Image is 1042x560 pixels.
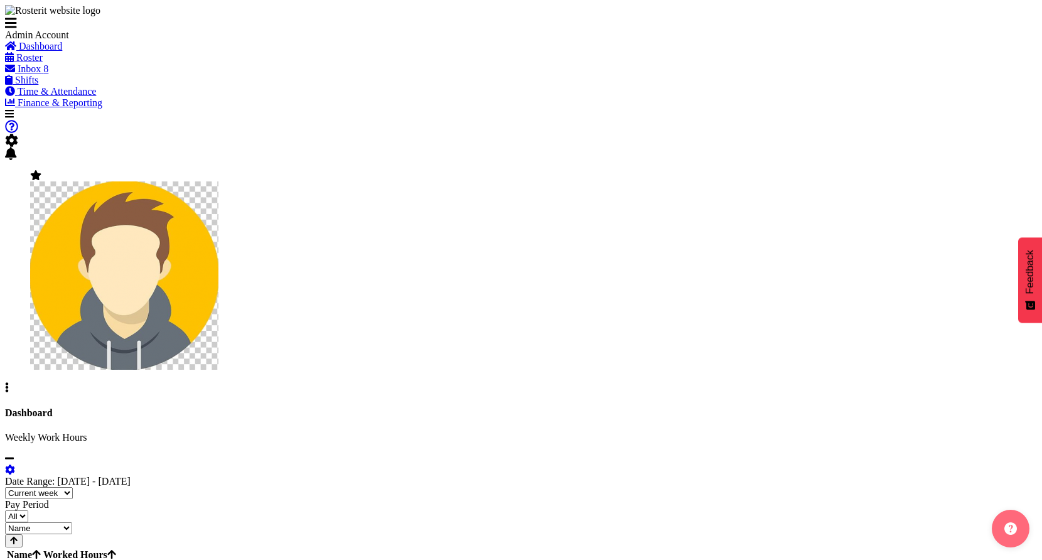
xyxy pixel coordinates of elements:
[5,432,1037,443] p: Weekly Work Hours
[43,63,48,74] span: 8
[7,549,41,560] span: Name
[30,181,218,370] img: admin-rosteritf9cbda91fdf824d97c9d6345b1f660ea.png
[5,407,1037,419] h4: Dashboard
[5,86,96,97] a: Time & Attendance
[18,86,97,97] span: Time & Attendance
[18,63,41,74] span: Inbox
[5,63,48,74] a: Inbox 8
[16,52,43,63] span: Roster
[5,97,102,108] a: Finance & Reporting
[5,52,43,63] a: Roster
[15,75,38,85] span: Shifts
[5,453,14,464] a: minimize
[1004,522,1017,535] img: help-xxl-2.png
[5,499,49,510] label: Pay Period
[5,30,193,41] div: Admin Account
[19,41,62,51] span: Dashboard
[5,476,131,487] label: Date Range: [DATE] - [DATE]
[18,97,102,108] span: Finance & Reporting
[43,549,116,560] span: Worked Hours
[5,75,38,85] a: Shifts
[5,41,62,51] a: Dashboard
[5,5,100,16] img: Rosterit website logo
[1024,250,1036,294] span: Feedback
[1018,237,1042,323] button: Feedback - Show survey
[5,465,15,475] a: settings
